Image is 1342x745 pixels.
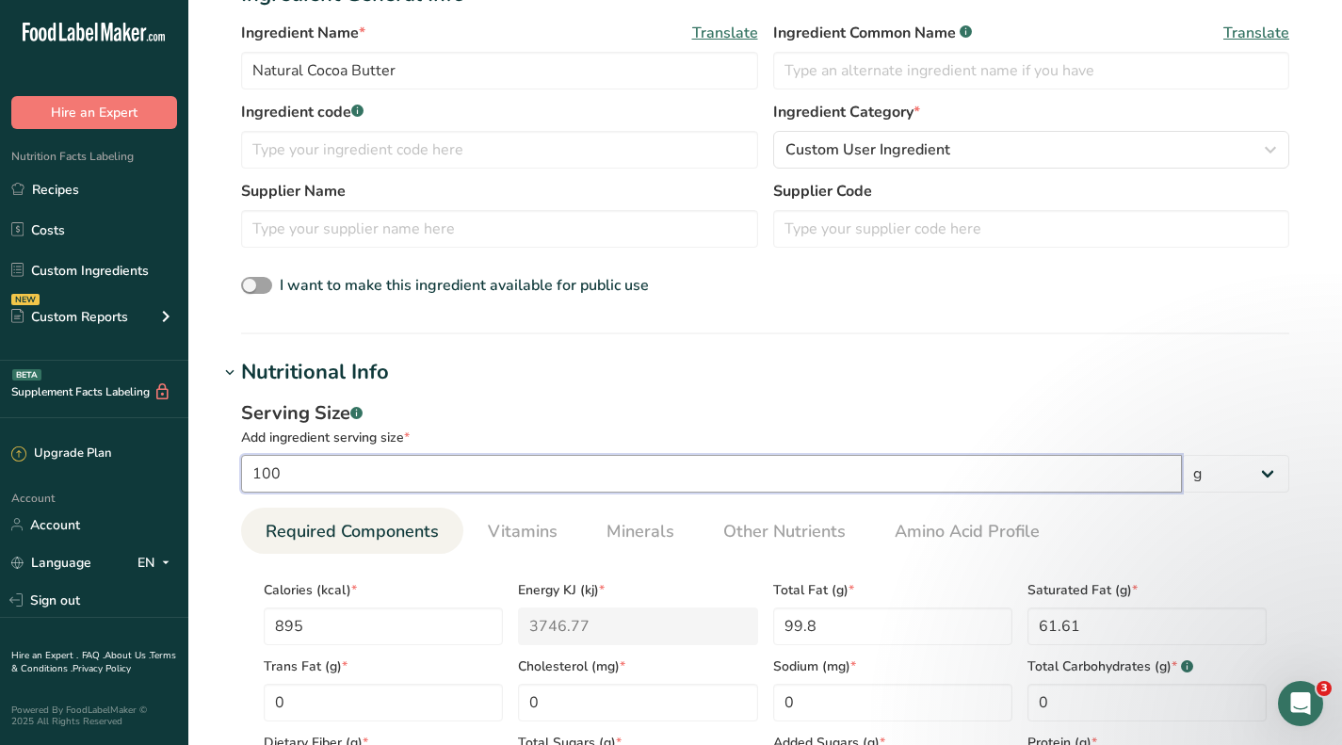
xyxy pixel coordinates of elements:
div: Powered By FoodLabelMaker © 2025 All Rights Reserved [11,705,177,727]
a: Privacy Policy [73,662,131,675]
input: Type your serving size here [241,455,1182,493]
span: Ingredient Name [241,22,365,44]
span: Custom User Ingredient [785,138,950,161]
span: Energy KJ (kj) [518,580,757,600]
span: Other Nutrients [723,519,846,544]
span: Trans Fat (g) [264,656,503,676]
label: Supplier Code [773,180,1290,202]
label: Ingredient code [241,101,758,123]
span: Saturated Fat (g) [1027,580,1267,600]
span: Vitamins [488,519,558,544]
input: Type an alternate ingredient name if you have [773,52,1290,89]
div: Upgrade Plan [11,445,111,463]
input: Type your ingredient name here [241,52,758,89]
label: Ingredient Category [773,101,1290,123]
div: EN [137,551,177,574]
div: BETA [12,369,41,381]
span: Sodium (mg) [773,656,1012,676]
iframe: Intercom live chat [1278,681,1323,726]
span: Total Fat (g) [773,580,1012,600]
a: FAQ . [82,649,105,662]
div: Serving Size [241,399,1289,428]
span: Required Components [266,519,439,544]
div: Add ingredient serving size [241,428,1289,447]
label: Supplier Name [241,180,758,202]
span: Total Carbohydrates (g) [1027,656,1267,676]
span: Cholesterol (mg) [518,656,757,676]
input: Type your ingredient code here [241,131,758,169]
a: Language [11,546,91,579]
span: Calories (kcal) [264,580,503,600]
div: Nutritional Info [241,357,389,388]
div: NEW [11,294,40,305]
button: Custom User Ingredient [773,131,1290,169]
span: Translate [692,22,758,44]
span: Translate [1223,22,1289,44]
a: Terms & Conditions . [11,649,176,675]
a: About Us . [105,649,150,662]
span: I want to make this ingredient available for public use [280,275,649,296]
span: Ingredient Common Name [773,22,972,44]
input: Type your supplier name here [241,210,758,248]
div: Custom Reports [11,307,128,327]
button: Hire an Expert [11,96,177,129]
span: Minerals [606,519,674,544]
input: Type your supplier code here [773,210,1290,248]
span: 3 [1317,681,1332,696]
span: Amino Acid Profile [895,519,1040,544]
a: Hire an Expert . [11,649,78,662]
